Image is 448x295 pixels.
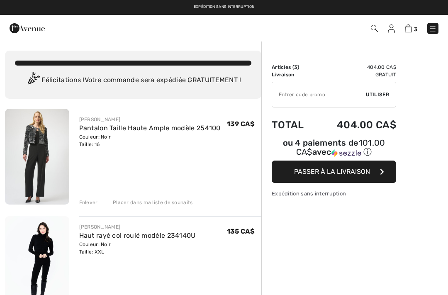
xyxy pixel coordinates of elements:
[315,111,396,139] td: 404.00 CA$
[331,149,361,157] img: Sezzle
[79,232,196,239] a: Haut rayé col roulé modèle 234140U
[272,161,396,183] button: Passer à la livraison
[5,109,69,205] img: Pantalon Taille Haute Ample modèle 254100
[272,111,315,139] td: Total
[294,168,370,176] span: Passer à la livraison
[272,82,366,107] input: Code promo
[294,64,297,70] span: 3
[272,71,315,78] td: Livraison
[388,24,395,33] img: Mes infos
[272,63,315,71] td: Articles ( )
[272,139,396,158] div: ou 4 paiements de avec
[79,116,221,123] div: [PERSON_NAME]
[79,223,196,231] div: [PERSON_NAME]
[10,20,45,37] img: 1ère Avenue
[315,63,396,71] td: 404.00 CA$
[79,199,98,206] div: Enlever
[15,72,251,89] div: Félicitations ! Votre commande sera expédiée GRATUITEMENT !
[429,24,437,33] img: Menu
[25,72,41,89] img: Congratulation2.svg
[414,26,417,32] span: 3
[227,227,255,235] span: 135 CA$
[405,24,412,32] img: Panier d'achat
[79,241,196,256] div: Couleur: Noir Taille: XXL
[272,190,396,197] div: Expédition sans interruption
[371,25,378,32] img: Recherche
[405,23,417,33] a: 3
[79,124,221,132] a: Pantalon Taille Haute Ample modèle 254100
[272,139,396,161] div: ou 4 paiements de101.00 CA$avecSezzle Cliquez pour en savoir plus sur Sezzle
[227,120,255,128] span: 139 CA$
[106,199,193,206] div: Placer dans ma liste de souhaits
[296,138,385,157] span: 101.00 CA$
[315,71,396,78] td: Gratuit
[79,133,221,148] div: Couleur: Noir Taille: 16
[366,91,389,98] span: Utiliser
[10,24,45,32] a: 1ère Avenue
